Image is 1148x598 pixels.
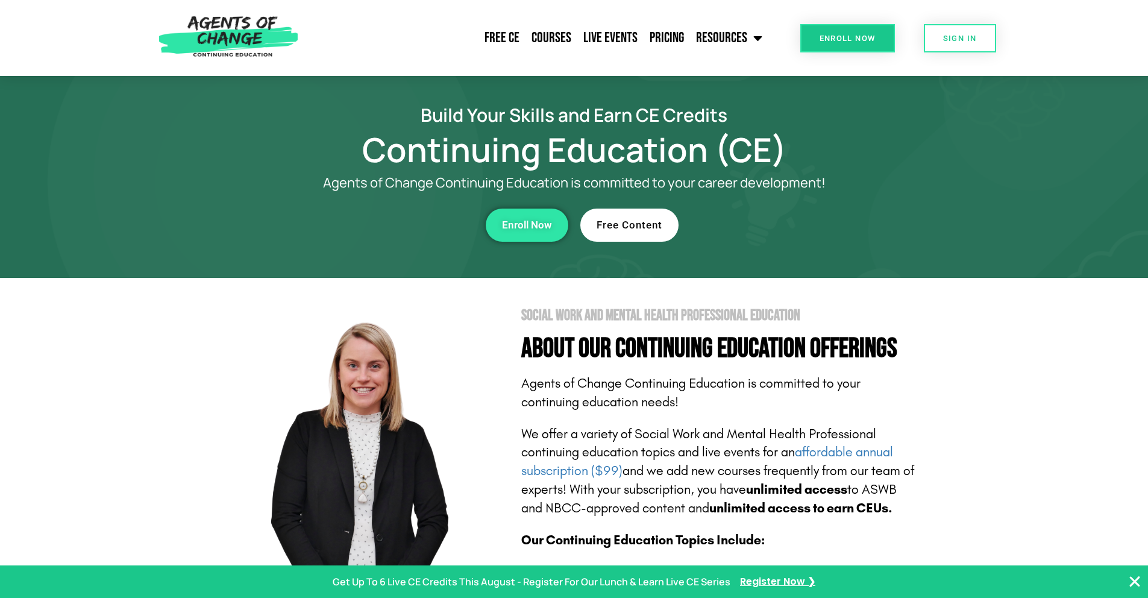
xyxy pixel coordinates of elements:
[521,425,918,518] p: We offer a variety of Social Work and Mental Health Professional continuing education topics and ...
[279,175,870,190] p: Agents of Change Continuing Education is committed to your career development!
[536,564,738,579] a: Powerful Home-School Partnerships
[502,220,552,230] span: Enroll Now
[580,209,679,242] a: Free Content
[333,573,730,591] p: Get Up To 6 Live CE Credits This August - Register For Our Lunch & Learn Live CE Series
[486,209,568,242] a: Enroll Now
[644,23,690,53] a: Pricing
[478,23,525,53] a: Free CE
[1128,574,1142,589] button: Close Banner
[746,482,847,497] b: unlimited access
[525,23,577,53] a: Courses
[521,308,918,323] h2: Social Work and Mental Health Professional Education
[304,23,768,53] nav: Menu
[521,532,765,548] b: Our Continuing Education Topics Include:
[521,335,918,362] h4: About Our Continuing Education Offerings
[800,24,895,52] a: Enroll Now
[231,136,918,163] h1: Continuing Education (CE)
[709,500,892,516] b: unlimited access to earn CEUs.
[690,23,768,53] a: Resources
[740,573,815,591] a: Register Now ❯
[943,34,977,42] span: SIGN IN
[231,106,918,124] h2: Build Your Skills and Earn CE Credits
[521,376,861,410] span: Agents of Change Continuing Education is committed to your continuing education needs!
[924,24,996,52] a: SIGN IN
[820,34,876,42] span: Enroll Now
[597,220,662,230] span: Free Content
[577,23,644,53] a: Live Events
